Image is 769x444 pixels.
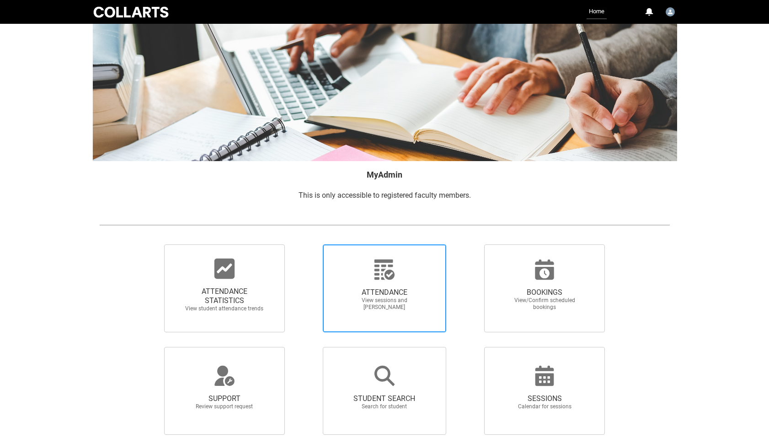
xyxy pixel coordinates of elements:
a: Home [587,5,607,19]
span: Review support request [184,403,265,410]
span: ATTENDANCE [344,288,425,297]
span: View sessions and [PERSON_NAME] [344,297,425,311]
span: View student attendance trends [184,305,265,312]
span: SUPPORT [184,394,265,403]
span: Search for student [344,403,425,410]
h2: MyAdmin [99,168,670,181]
span: View/Confirm scheduled bookings [504,297,585,311]
span: BOOKINGS [504,288,585,297]
span: SESSIONS [504,394,585,403]
span: This is only accessible to registered faculty members. [299,191,471,200]
span: ATTENDANCE STATISTICS [184,287,265,305]
img: Faculty.sfreeman [666,7,675,16]
span: Calendar for sessions [504,403,585,410]
img: REDU_GREY_LINE [99,220,670,230]
button: User Profile Faculty.sfreeman [663,4,677,18]
span: STUDENT SEARCH [344,394,425,403]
